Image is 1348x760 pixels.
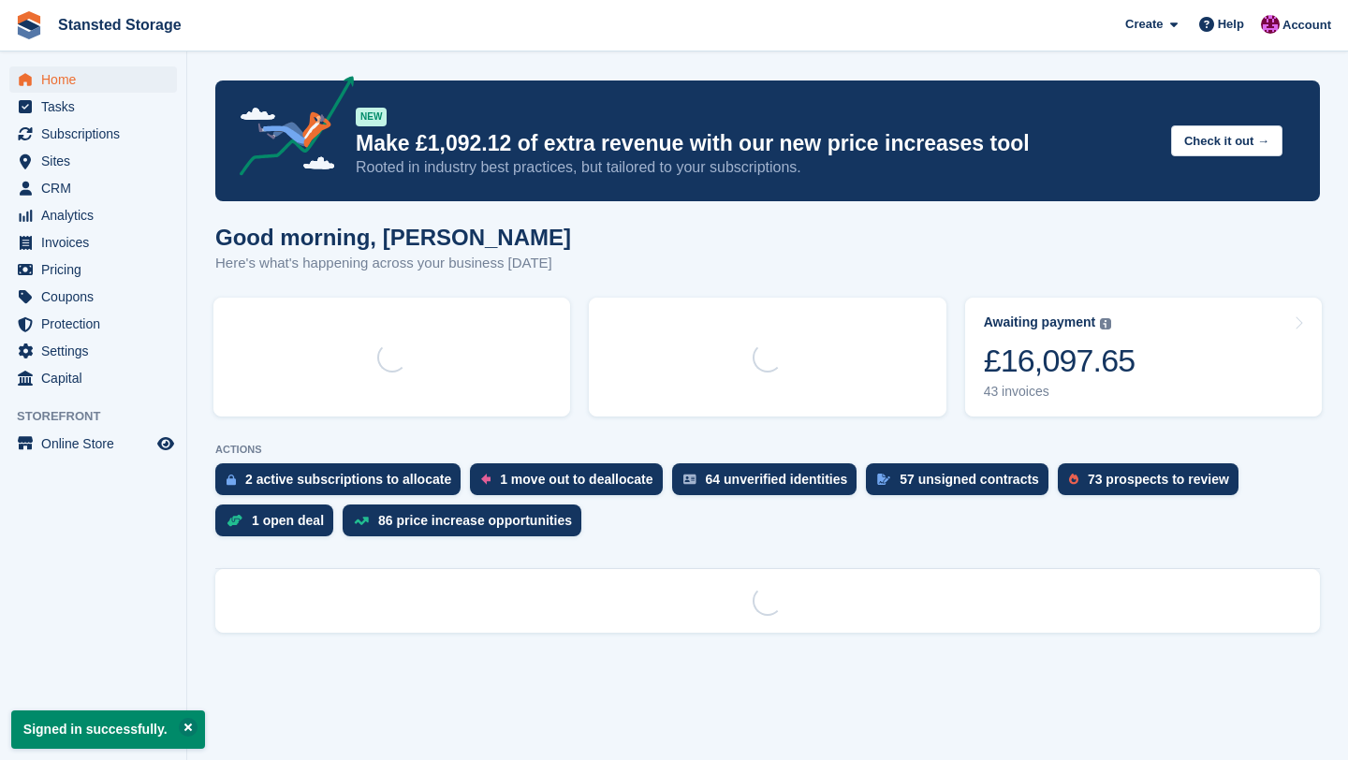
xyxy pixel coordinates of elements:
img: deal-1b604bf984904fb50ccaf53a9ad4b4a5d6e5aea283cecdc64d6e3604feb123c2.svg [227,514,242,527]
a: menu [9,338,177,364]
span: Coupons [41,284,154,310]
a: menu [9,175,177,201]
img: move_outs_to_deallocate_icon-f764333ba52eb49d3ac5e1228854f67142a1ed5810a6f6cc68b1a99e826820c5.svg [481,474,491,485]
p: Signed in successfully. [11,710,205,749]
img: Jonathan Crick [1261,15,1280,34]
a: menu [9,94,177,120]
div: 43 invoices [984,384,1136,400]
div: NEW [356,108,387,126]
img: verify_identity-adf6edd0f0f0b5bbfe63781bf79b02c33cf7c696d77639b501bdc392416b5a36.svg [683,474,696,485]
span: Account [1282,16,1331,35]
span: Analytics [41,202,154,228]
a: 86 price increase opportunities [343,504,591,546]
a: menu [9,256,177,283]
span: Online Store [41,431,154,457]
button: Check it out → [1171,125,1282,156]
a: menu [9,66,177,93]
span: Subscriptions [41,121,154,147]
a: 57 unsigned contracts [866,463,1058,504]
a: 2 active subscriptions to allocate [215,463,470,504]
a: menu [9,284,177,310]
h1: Good morning, [PERSON_NAME] [215,225,571,250]
a: menu [9,229,177,256]
p: Here's what's happening across your business [DATE] [215,253,571,274]
span: Create [1125,15,1163,34]
a: 1 move out to deallocate [470,463,671,504]
a: 64 unverified identities [672,463,867,504]
div: 1 move out to deallocate [500,472,652,487]
p: Make £1,092.12 of extra revenue with our new price increases tool [356,130,1156,157]
div: Awaiting payment [984,314,1096,330]
a: 73 prospects to review [1058,463,1248,504]
div: 2 active subscriptions to allocate [245,472,451,487]
span: Invoices [41,229,154,256]
img: active_subscription_to_allocate_icon-d502201f5373d7db506a760aba3b589e785aa758c864c3986d89f69b8ff3... [227,474,236,486]
a: Preview store [154,432,177,455]
span: Pricing [41,256,154,283]
a: Awaiting payment £16,097.65 43 invoices [965,298,1322,417]
div: 86 price increase opportunities [378,513,572,528]
span: Help [1218,15,1244,34]
div: £16,097.65 [984,342,1136,380]
span: Home [41,66,154,93]
a: menu [9,431,177,457]
span: Settings [41,338,154,364]
div: 64 unverified identities [706,472,848,487]
a: Stansted Storage [51,9,189,40]
p: ACTIONS [215,444,1320,456]
img: contract_signature_icon-13c848040528278c33f63329250d36e43548de30e8caae1d1a13099fd9432cc5.svg [877,474,890,485]
p: Rooted in industry best practices, but tailored to your subscriptions. [356,157,1156,178]
a: menu [9,121,177,147]
div: 57 unsigned contracts [900,472,1039,487]
div: 73 prospects to review [1088,472,1229,487]
span: CRM [41,175,154,201]
a: menu [9,148,177,174]
img: price_increase_opportunities-93ffe204e8149a01c8c9dc8f82e8f89637d9d84a8eef4429ea346261dce0b2c0.svg [354,517,369,525]
a: menu [9,311,177,337]
img: prospect-51fa495bee0391a8d652442698ab0144808aea92771e9ea1ae160a38d050c398.svg [1069,474,1078,485]
a: 1 open deal [215,504,343,546]
span: Capital [41,365,154,391]
span: Protection [41,311,154,337]
span: Sites [41,148,154,174]
div: 1 open deal [252,513,324,528]
img: stora-icon-8386f47178a22dfd0bd8f6a31ec36ba5ce8667c1dd55bd0f319d3a0aa187defe.svg [15,11,43,39]
img: icon-info-grey-7440780725fd019a000dd9b08b2336e03edf1995a4989e88bcd33f0948082b44.svg [1100,318,1111,329]
img: price-adjustments-announcement-icon-8257ccfd72463d97f412b2fc003d46551f7dbcb40ab6d574587a9cd5c0d94... [224,76,355,183]
span: Tasks [41,94,154,120]
a: menu [9,365,177,391]
span: Storefront [17,407,186,426]
a: menu [9,202,177,228]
